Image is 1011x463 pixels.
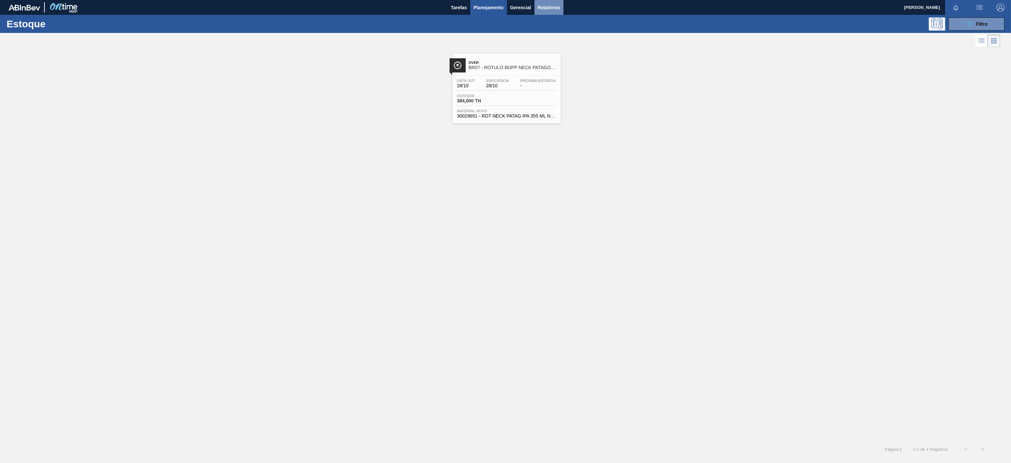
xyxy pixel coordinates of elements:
span: Relatórios [538,4,560,12]
div: Pogramando: nenhum usuário selecionado [929,17,945,31]
img: userActions [975,4,983,12]
span: 1 - 1 de 1 Registros [912,447,948,452]
span: 384,000 TH [457,98,503,103]
button: Notificações [945,3,966,12]
img: Ícone [454,61,462,69]
span: Planejamento [474,4,504,12]
span: 28/10 [486,83,509,88]
img: Logout [997,4,1004,12]
span: 30029651 - ROT NECK PATAG IPA 355 ML NIV24 [457,114,556,119]
button: Filtro [948,17,1004,31]
span: Página : 1 [885,447,902,452]
span: Gerencial [510,4,531,12]
span: Material ativo [457,109,556,113]
img: TNhmsLtSVTkK8tSr43FrP2fwEKptu5GPRR3wAAAABJRU5ErkJggg== [9,5,40,11]
span: Suficiência [486,79,509,83]
span: Data out [457,79,475,83]
button: > [974,441,991,457]
span: BR07 - ROTULO BOPP NECK PATAGONIA IPA 355 ML [469,65,557,70]
span: Over [469,61,557,65]
span: Estoque [457,94,503,98]
a: ÍconeOverBR07 - ROTULO BOPP NECK PATAGONIA IPA 355 MLData out28/10Suficiência28/10Próxima Entrega... [447,49,564,123]
div: Visão em Cards [988,35,1000,47]
span: Tarefas [451,4,467,12]
span: Filtro [976,21,988,27]
span: - [520,83,556,88]
div: Visão em Lista [975,35,988,47]
span: Próxima Entrega [520,79,556,83]
button: < [958,441,974,457]
span: 28/10 [457,83,475,88]
h1: Estoque [7,20,111,28]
